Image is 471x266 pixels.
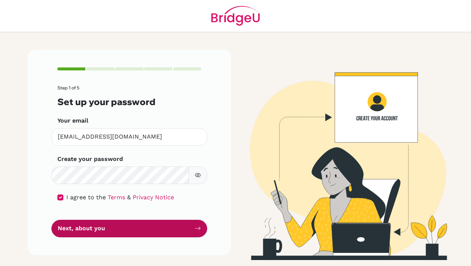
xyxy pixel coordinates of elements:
label: Create your password [57,155,123,164]
span: I agree to the [66,194,106,201]
h3: Set up your password [57,96,201,107]
span: & [127,194,131,201]
label: Your email [57,116,88,125]
span: Step 1 of 5 [57,85,79,91]
a: Privacy Notice [133,194,174,201]
a: Terms [108,194,125,201]
input: Insert your email* [51,128,207,146]
button: Next, about you [51,220,207,237]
